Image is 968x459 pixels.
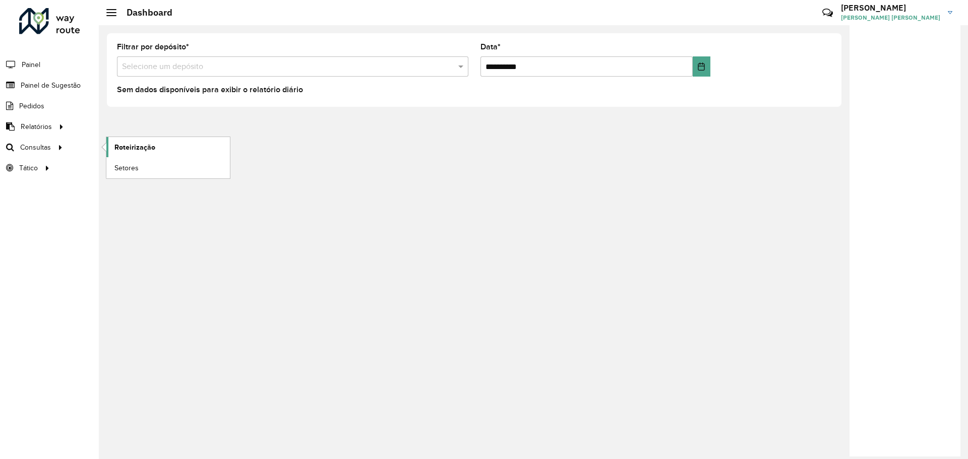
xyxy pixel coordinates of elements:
[480,41,501,53] label: Data
[22,59,40,70] span: Painel
[114,142,155,153] span: Roteirização
[19,101,44,111] span: Pedidos
[20,142,51,153] span: Consultas
[114,163,139,173] span: Setores
[106,158,230,178] a: Setores
[693,56,710,77] button: Choose Date
[817,2,838,24] a: Contato Rápido
[21,80,81,91] span: Painel de Sugestão
[117,84,303,96] label: Sem dados disponíveis para exibir o relatório diário
[21,121,52,132] span: Relatórios
[117,41,189,53] label: Filtrar por depósito
[106,137,230,157] a: Roteirização
[19,163,38,173] span: Tático
[116,7,172,18] h2: Dashboard
[841,3,940,13] h3: [PERSON_NAME]
[841,13,940,22] span: [PERSON_NAME] [PERSON_NAME]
